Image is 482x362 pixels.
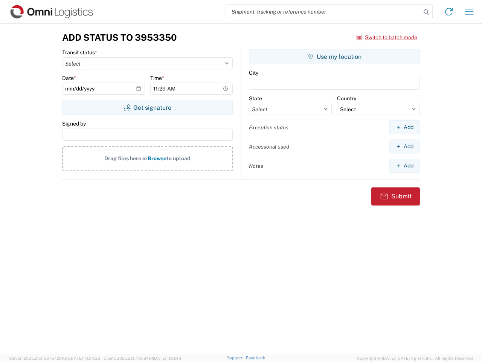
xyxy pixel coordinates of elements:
[153,356,181,360] span: [DATE] 11:51:43
[371,187,420,206] button: Submit
[249,95,262,102] label: State
[104,356,181,360] span: Client: 2025.21.0-f0c8481
[150,75,164,81] label: Time
[389,140,420,153] button: Add
[166,155,191,161] span: to upload
[227,356,246,360] a: Support
[249,163,263,169] label: Notes
[9,356,100,360] span: Server: 2025.21.0-667a72bf6fa
[62,49,97,56] label: Transit status
[249,124,288,131] label: Exception status
[148,155,166,161] span: Browse
[62,32,177,43] h3: Add Status to 3953350
[62,100,233,115] button: Get signature
[389,159,420,173] button: Add
[337,95,356,102] label: Country
[356,31,417,44] button: Switch to batch mode
[249,143,289,150] label: Accessorial used
[249,69,258,76] label: City
[62,75,76,81] label: Date
[62,120,86,127] label: Signed by
[226,5,421,19] input: Shipment, tracking or reference number
[70,356,100,360] span: [DATE] 10:54:32
[357,355,473,362] span: Copyright © [DATE]-[DATE] Agistix Inc., All Rights Reserved
[246,356,265,360] a: Feedback
[104,155,148,161] span: Drag files here or
[389,120,420,134] button: Add
[249,49,420,64] button: Use my location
